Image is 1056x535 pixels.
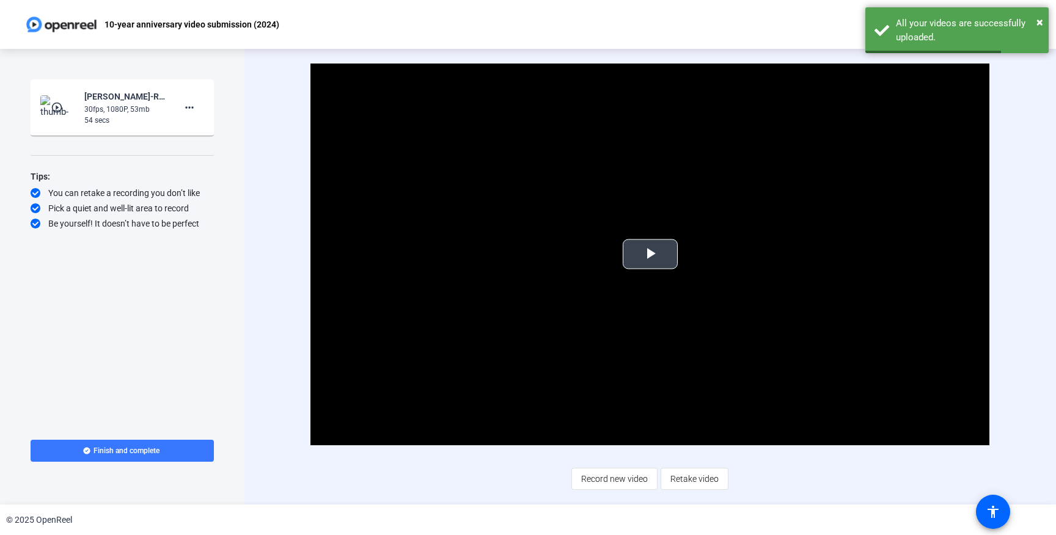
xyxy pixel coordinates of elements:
img: thumb-nail [40,95,76,120]
p: 10-year anniversary video submission (2024) [105,17,279,32]
div: You can retake a recording you don’t like [31,187,214,199]
div: Tips: [31,169,214,184]
button: Close [1036,13,1043,31]
span: Record new video [581,467,648,490]
div: Pick a quiet and well-lit area to record [31,202,214,214]
div: 30fps, 1080P, 53mb [84,104,166,115]
span: Retake video [670,467,719,490]
mat-icon: play_circle_outline [51,101,65,114]
mat-icon: accessibility [986,504,1000,519]
div: All your videos are successfully uploaded. [896,16,1039,44]
mat-icon: more_horiz [182,100,197,115]
img: OpenReel logo [24,12,98,37]
span: Finish and complete [94,446,159,456]
button: Finish and complete [31,440,214,462]
button: Play Video [623,239,678,269]
button: Retake video [661,468,728,490]
div: [PERSON_NAME]-RG 10-year anniversary -2025--10-year anniversary video submission -2024- -17604460... [84,89,166,104]
button: Record new video [571,468,658,490]
span: × [1036,15,1043,29]
div: 54 secs [84,115,166,126]
div: Be yourself! It doesn’t have to be perfect [31,217,214,230]
div: © 2025 OpenReel [6,514,72,526]
div: Video Player [310,64,989,445]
